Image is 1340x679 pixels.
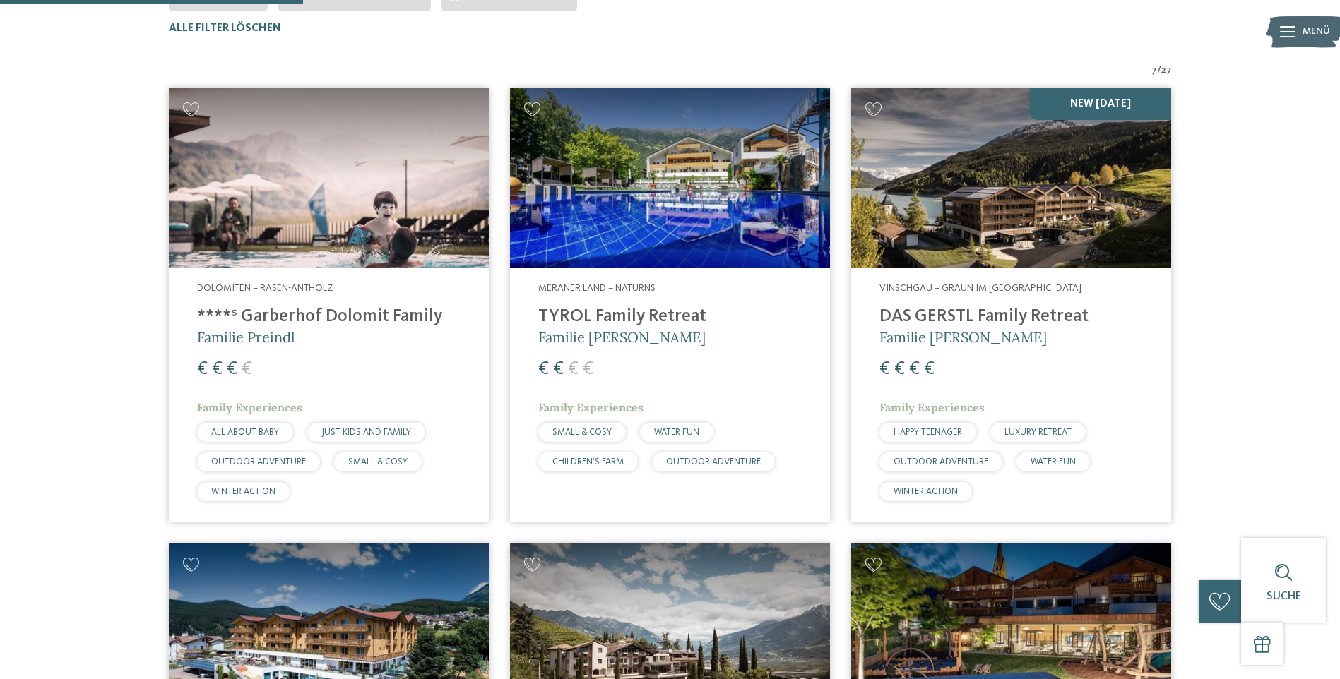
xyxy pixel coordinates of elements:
span: WINTER ACTION [211,487,275,496]
span: WINTER ACTION [894,487,958,496]
span: Familie [PERSON_NAME] [538,328,706,346]
span: Family Experiences [197,400,302,414]
span: / [1157,64,1161,78]
span: 7 [1151,64,1157,78]
span: € [553,360,564,378]
span: € [197,360,208,378]
span: Familie [PERSON_NAME] [879,328,1047,346]
span: JUST KIDS AND FAMILY [321,428,411,437]
span: 27 [1161,64,1172,78]
span: Familie Preindl [197,328,295,346]
span: Dolomiten – Rasen-Antholz [197,283,333,293]
img: Familienhotels gesucht? Hier findet ihr die besten! [851,88,1171,268]
span: € [227,360,237,378]
span: € [924,360,935,378]
span: HAPPY TEENAGER [894,428,962,437]
span: OUTDOOR ADVENTURE [211,457,306,467]
span: Family Experiences [879,400,985,414]
span: Vinschgau – Graun im [GEOGRAPHIC_DATA] [879,283,1081,293]
span: € [242,360,252,378]
span: € [538,360,549,378]
span: ALL ABOUT BABY [211,428,279,437]
a: Familienhotels gesucht? Hier findet ihr die besten! NEW [DATE] Vinschgau – Graun im [GEOGRAPHIC_D... [851,88,1171,522]
h4: TYROL Family Retreat [538,306,802,328]
span: € [583,360,593,378]
h4: ****ˢ Garberhof Dolomit Family [197,306,461,328]
span: € [894,360,905,378]
span: Suche [1267,591,1301,602]
span: € [879,360,890,378]
span: Meraner Land – Naturns [538,283,656,293]
h4: DAS GERSTL Family Retreat [879,306,1143,328]
img: Familien Wellness Residence Tyrol **** [510,88,830,268]
span: € [212,360,223,378]
span: € [568,360,579,378]
img: Familienhotels gesucht? Hier findet ihr die besten! [169,88,489,268]
span: LUXURY RETREAT [1004,428,1072,437]
span: OUTDOOR ADVENTURE [666,457,761,467]
span: WATER FUN [1031,457,1076,467]
span: OUTDOOR ADVENTURE [894,457,988,467]
span: WATER FUN [654,428,699,437]
span: Alle Filter löschen [169,23,281,34]
a: Familienhotels gesucht? Hier findet ihr die besten! Dolomiten – Rasen-Antholz ****ˢ Garberhof Dol... [169,88,489,522]
a: Familienhotels gesucht? Hier findet ihr die besten! Meraner Land – Naturns TYROL Family Retreat F... [510,88,830,522]
span: Family Experiences [538,400,644,414]
span: SMALL & COSY [348,457,408,467]
span: SMALL & COSY [552,428,612,437]
span: € [909,360,920,378]
span: CHILDREN’S FARM [552,457,624,467]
